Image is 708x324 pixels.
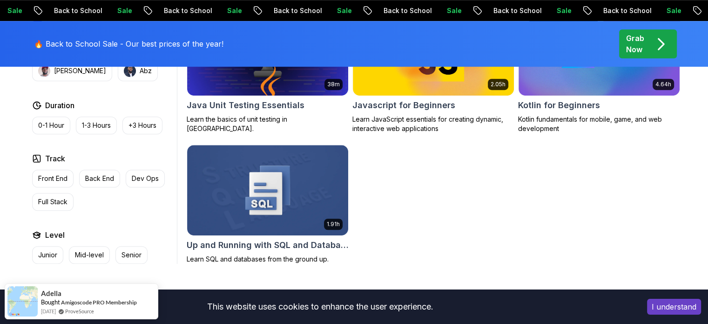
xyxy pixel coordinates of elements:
p: 1.91h [327,221,340,228]
button: Senior [115,246,148,264]
button: instructor img[PERSON_NAME] [32,61,112,81]
p: Sale [194,6,223,15]
button: 1-3 Hours [76,117,117,134]
p: Back to School [350,6,413,15]
h2: Duration [45,100,74,111]
p: Sale [84,6,114,15]
p: Grab Now [626,33,644,55]
button: Junior [32,246,63,264]
p: Sale [303,6,333,15]
button: Front End [32,170,74,187]
p: Sale [633,6,663,15]
img: provesource social proof notification image [7,286,38,317]
p: Junior [38,250,57,260]
img: instructor img [38,65,50,77]
p: Back End [85,174,114,183]
h2: Kotlin for Beginners [518,99,600,112]
p: Back to School [570,6,633,15]
p: 🔥 Back to School Sale - Our best prices of the year! [34,38,223,49]
p: Abz [140,66,152,76]
p: Kotlin fundamentals for mobile, game, and web development [518,115,680,133]
p: 1-3 Hours [82,121,111,130]
p: Dev Ops [132,174,159,183]
p: Full Stack [38,197,67,207]
p: Back to School [130,6,194,15]
p: Learn JavaScript essentials for creating dynamic, interactive web applications [352,115,514,133]
button: instructor imgAbz [118,61,158,81]
button: Full Stack [32,193,74,211]
h2: Level [45,229,65,241]
h2: Track [45,153,65,164]
button: Accept cookies [647,299,701,315]
a: Kotlin for Beginners card4.64hKotlin for BeginnersKotlin fundamentals for mobile, game, and web d... [518,5,680,134]
h2: Java Unit Testing Essentials [187,99,304,112]
img: Up and Running with SQL and Databases card [187,145,348,235]
button: Mid-level [69,246,110,264]
button: Dev Ops [126,170,165,187]
button: Back End [79,170,120,187]
p: +3 Hours [128,121,156,130]
p: Senior [121,250,142,260]
p: 38m [327,81,340,88]
a: ProveSource [65,307,94,315]
p: Back to School [20,6,84,15]
p: Sale [413,6,443,15]
p: 2.05h [491,81,506,88]
p: Back to School [240,6,303,15]
div: This website uses cookies to enhance the user experience. [7,296,633,317]
p: [PERSON_NAME] [54,66,106,76]
p: 0-1 Hour [38,121,64,130]
button: 0-1 Hour [32,117,70,134]
span: Adella [41,290,61,297]
p: Mid-level [75,250,104,260]
p: Front End [38,174,67,183]
span: Bought [41,298,60,306]
p: Sale [523,6,553,15]
a: Amigoscode PRO Membership [61,298,137,306]
img: instructor img [124,65,136,77]
button: +3 Hours [122,117,162,134]
h2: Up and Running with SQL and Databases [187,239,349,252]
p: Learn SQL and databases from the ground up. [187,255,349,264]
a: Javascript for Beginners card2.05hJavascript for BeginnersLearn JavaScript essentials for creatin... [352,5,514,134]
span: [DATE] [41,307,56,315]
a: Java Unit Testing Essentials card38mJava Unit Testing EssentialsLearn the basics of unit testing ... [187,5,349,134]
p: Learn the basics of unit testing in [GEOGRAPHIC_DATA]. [187,115,349,133]
p: Back to School [460,6,523,15]
h2: Javascript for Beginners [352,99,455,112]
p: 4.64h [655,81,671,88]
a: Up and Running with SQL and Databases card1.91hUp and Running with SQL and DatabasesLearn SQL and... [187,145,349,264]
